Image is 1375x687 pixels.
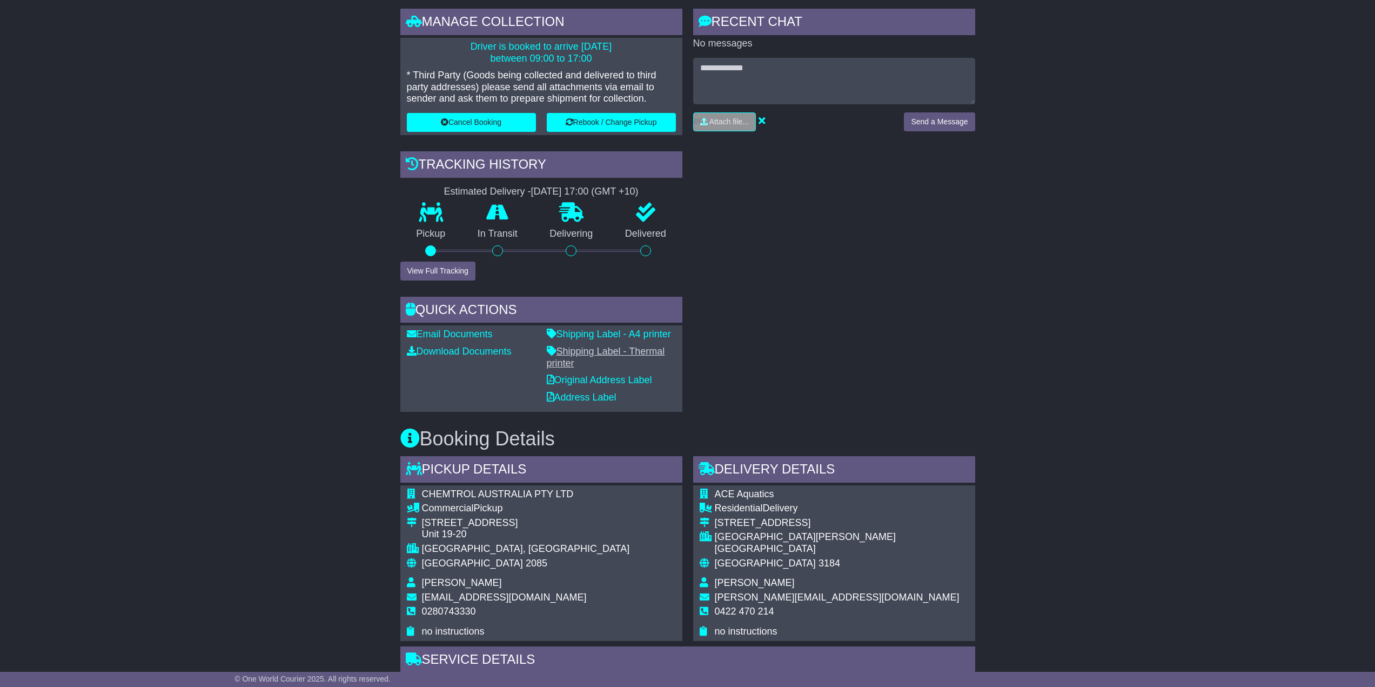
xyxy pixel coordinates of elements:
span: 0422 470 214 [715,606,774,617]
a: Address Label [547,392,616,403]
span: [GEOGRAPHIC_DATA] [422,558,523,569]
button: Rebook / Change Pickup [547,113,676,132]
div: RECENT CHAT [693,9,975,38]
span: 2085 [526,558,547,569]
span: Commercial [422,503,474,513]
p: In Transit [461,228,534,240]
span: [PERSON_NAME] [715,577,795,588]
div: [STREET_ADDRESS] [422,517,630,529]
span: Residential [715,503,763,513]
span: [GEOGRAPHIC_DATA] [715,558,816,569]
div: Delivery [715,503,969,515]
p: No messages [693,38,975,50]
div: [GEOGRAPHIC_DATA], [GEOGRAPHIC_DATA] [422,543,630,555]
div: Manage collection [400,9,682,38]
a: Original Address Label [547,375,652,385]
div: [GEOGRAPHIC_DATA][PERSON_NAME][GEOGRAPHIC_DATA] [715,531,969,555]
span: no instructions [422,626,485,637]
a: Shipping Label - Thermal printer [547,346,665,369]
a: Shipping Label - A4 printer [547,329,671,339]
div: Unit 19-20 [422,529,630,541]
button: View Full Tracking [400,262,475,281]
div: Pickup Details [400,456,682,485]
span: ACE Aquatics [715,489,774,499]
a: Email Documents [407,329,493,339]
div: Quick Actions [400,297,682,326]
a: Download Documents [407,346,512,357]
div: [DATE] 17:00 (GMT +10) [531,186,639,198]
div: Service Details [400,646,975,676]
span: © One World Courier 2025. All rights reserved. [234,675,391,683]
button: Cancel Booking [407,113,536,132]
div: Pickup [422,503,630,515]
div: Delivery Details [693,456,975,485]
p: * Third Party (Goods being collected and delivered to third party addresses) please send all atta... [407,70,676,105]
span: [PERSON_NAME] [422,577,502,588]
span: no instructions [715,626,777,637]
p: Delivered [609,228,682,240]
p: Driver is booked to arrive [DATE] between 09:00 to 17:00 [407,41,676,64]
span: CHEMTROL AUSTRALIA PTY LTD [422,489,574,499]
span: 3184 [819,558,840,569]
div: Estimated Delivery - [400,186,682,198]
div: Tracking history [400,151,682,181]
p: Pickup [400,228,462,240]
div: [STREET_ADDRESS] [715,517,969,529]
span: [EMAIL_ADDRESS][DOMAIN_NAME] [422,592,587,603]
button: Send a Message [904,112,975,131]
span: 0280743330 [422,606,476,617]
span: [PERSON_NAME][EMAIL_ADDRESS][DOMAIN_NAME] [715,592,960,603]
h3: Booking Details [400,428,975,450]
p: Delivering [534,228,609,240]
